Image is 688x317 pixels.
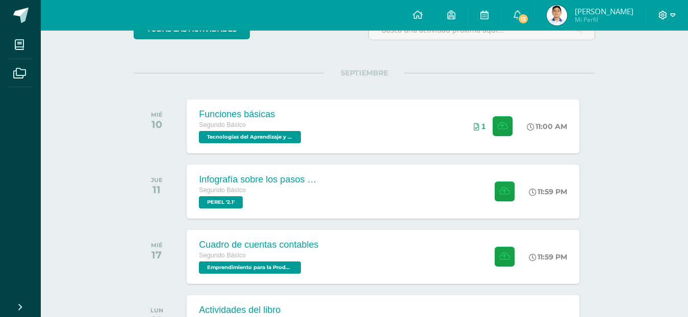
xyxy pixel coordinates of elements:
[527,122,567,131] div: 11:00 AM
[150,307,163,314] div: LUN
[199,121,246,128] span: Segundo Básico
[518,13,529,24] span: 13
[151,176,163,183] div: JUE
[529,252,567,261] div: 11:59 PM
[474,122,486,130] div: Archivos entregados
[575,6,633,16] span: [PERSON_NAME]
[199,174,321,185] div: Infografía sobre los pasos para una buena confesión
[575,15,633,24] span: Mi Perfil
[151,111,163,118] div: MIÉ
[199,196,243,208] span: PEREL '2.1'
[199,109,303,120] div: Funciones básicas
[547,5,567,25] img: d721c87aeb30ae18b338802b0a995f48.png
[324,68,404,77] span: SEPTIEMBRE
[481,122,486,130] span: 1
[199,252,246,259] span: Segundo Básico
[151,118,163,130] div: 10
[151,249,163,261] div: 17
[199,131,301,143] span: Tecnologías del Aprendizaje y la Comunicación '2.1'
[199,261,301,274] span: Emprendimiento para la Productividad '2.1'
[151,242,163,249] div: MIÉ
[529,187,567,196] div: 11:59 PM
[151,183,163,196] div: 11
[199,305,281,315] div: Actividades del libro
[199,187,246,194] span: Segundo Básico
[199,240,318,250] div: Cuadro de cuentas contables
